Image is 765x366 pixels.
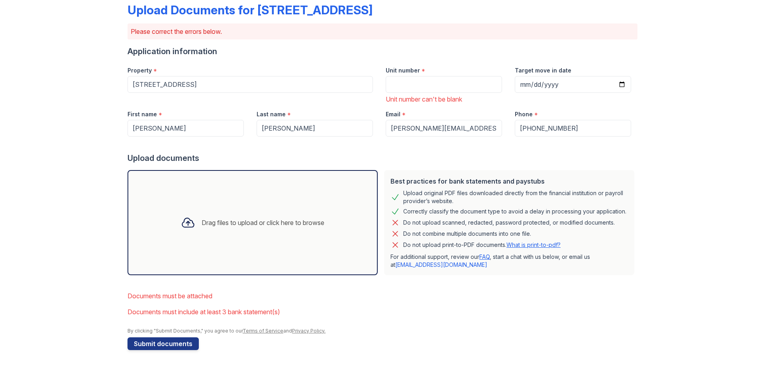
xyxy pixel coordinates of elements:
label: Property [127,67,152,74]
div: Application information [127,46,637,57]
p: Please correct the errors below. [131,27,634,36]
p: For additional support, review our , start a chat with us below, or email us at [390,253,628,269]
label: Phone [515,110,533,118]
li: Documents must include at least 3 bank statement(s) [127,304,637,320]
label: Last name [257,110,286,118]
div: Do not combine multiple documents into one file. [403,229,531,239]
a: What is print-to-pdf? [506,241,561,248]
a: Terms of Service [243,328,283,334]
div: Drag files to upload or click here to browse [202,218,324,227]
div: Upload original PDF files downloaded directly from the financial institution or payroll provider’... [403,189,628,205]
label: Unit number [386,67,420,74]
div: By clicking "Submit Documents," you agree to our and [127,328,637,334]
p: Do not upload print-to-PDF documents. [403,241,561,249]
div: Unit number can't be blank [386,94,502,104]
div: Upload Documents for [STREET_ADDRESS] [127,3,373,17]
li: Documents must be attached [127,288,637,304]
a: [EMAIL_ADDRESS][DOMAIN_NAME] [395,261,487,268]
a: FAQ [479,253,490,260]
div: Correctly classify the document type to avoid a delay in processing your application. [403,207,626,216]
label: Email [386,110,400,118]
a: Privacy Policy. [292,328,326,334]
div: Do not upload scanned, redacted, password protected, or modified documents. [403,218,615,227]
label: First name [127,110,157,118]
div: Upload documents [127,153,637,164]
div: Best practices for bank statements and paystubs [390,176,628,186]
label: Target move in date [515,67,571,74]
button: Submit documents [127,337,199,350]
